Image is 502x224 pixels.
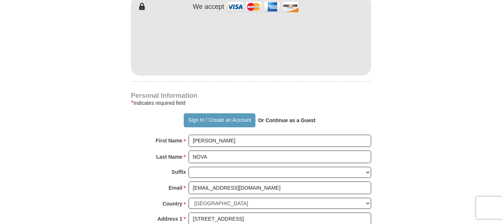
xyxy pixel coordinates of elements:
strong: First Name [156,135,182,146]
button: Sign In / Create an Account [184,113,255,127]
strong: Suffix [172,167,186,177]
h4: Personal Information [131,93,371,99]
h4: We accept [193,3,224,11]
div: Indicates required field [131,99,371,107]
strong: Last Name [156,152,183,162]
strong: Or Continue as a Guest [258,117,316,123]
strong: Address 1 [157,214,183,224]
strong: Email [169,183,182,193]
strong: Country [163,199,183,209]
